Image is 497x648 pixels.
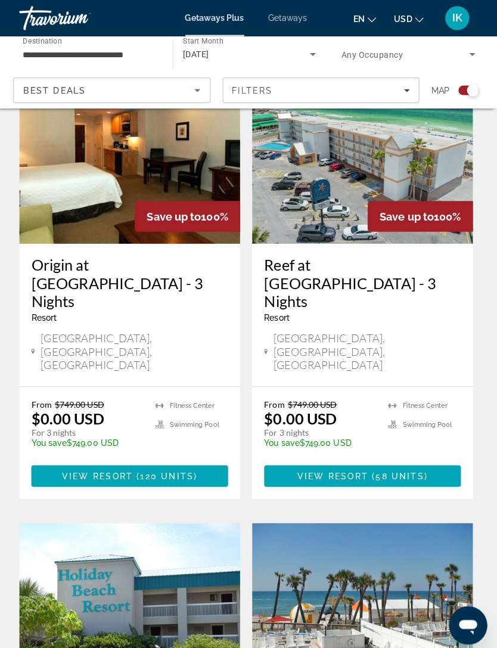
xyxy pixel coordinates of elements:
button: View Resort(120 units) [36,461,231,482]
span: 120 units [144,467,197,476]
span: Resort [36,310,61,320]
span: Save up to [150,208,204,221]
span: From [36,395,56,405]
span: Resort [266,310,291,320]
span: Destination [27,36,66,45]
span: You save [266,434,302,444]
iframe: Button to launch messaging window [449,600,487,638]
div: 100% [138,199,243,230]
span: Save up to [381,208,434,221]
p: $749.00 USD [266,434,377,444]
span: $749.00 USD [59,395,108,405]
button: Change language [355,10,377,27]
span: View Resort [299,467,369,476]
span: USD [395,14,413,24]
p: For 3 nights [266,423,377,434]
img: Origin at Seahaven - 3 Nights [24,51,243,241]
span: 58 units [377,467,425,476]
a: Getaways [271,13,309,23]
a: Origin at [GEOGRAPHIC_DATA] - 3 Nights [36,253,231,307]
span: From [266,395,287,405]
span: Swimming Pool [403,417,452,424]
span: Any Occupancy [343,49,404,59]
span: $749.00 USD [290,395,338,405]
a: Getaways Plus [188,13,247,23]
input: Select destination [27,47,160,61]
span: [GEOGRAPHIC_DATA], [GEOGRAPHIC_DATA], [GEOGRAPHIC_DATA] [276,328,461,368]
span: Best Deals [28,85,90,94]
p: $0.00 USD [266,405,338,423]
span: Swimming Pool [173,417,222,424]
span: View Resort [66,467,136,476]
span: IK [453,12,463,24]
span: You save [36,434,71,444]
span: [GEOGRAPHIC_DATA], [GEOGRAPHIC_DATA], [GEOGRAPHIC_DATA] [45,328,231,368]
button: User Menu [442,5,473,30]
span: [DATE] [186,49,212,58]
p: $0.00 USD [36,405,108,423]
span: en [355,14,366,24]
button: Filters [225,77,421,102]
button: View Resort(58 units) [266,461,461,482]
span: Start Month [186,37,226,45]
img: Reef at Seahaven Beach Resorts - 3 Nights [254,51,473,241]
span: Map [432,81,450,98]
div: 100% [369,199,473,230]
span: ( ) [136,467,200,476]
mat-select: Sort by [28,82,203,97]
span: ( ) [369,467,428,476]
a: Reef at [GEOGRAPHIC_DATA] - 3 Nights [266,253,461,307]
span: Fitness Center [403,398,448,405]
a: Travorium [24,2,143,33]
p: For 3 nights [36,423,147,434]
button: Change currency [395,10,424,27]
p: $749.00 USD [36,434,147,444]
span: Filters [235,85,275,94]
span: Fitness Center [173,398,218,405]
